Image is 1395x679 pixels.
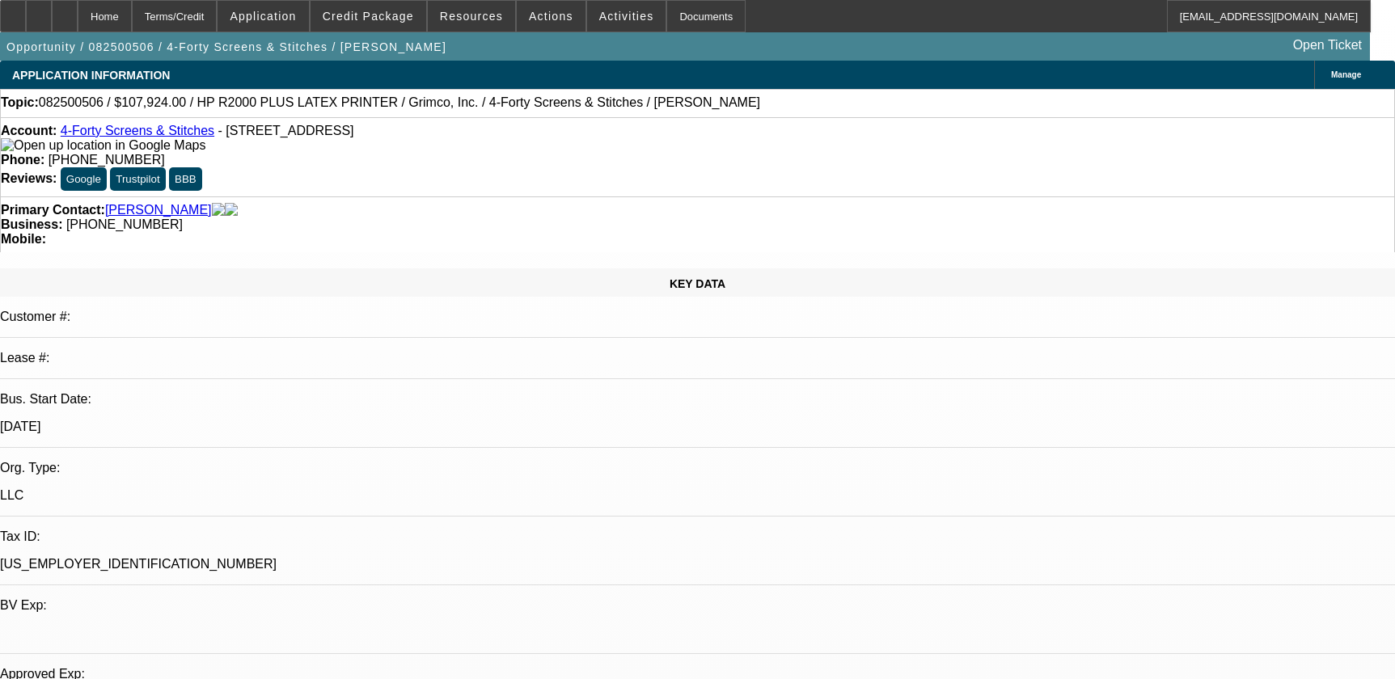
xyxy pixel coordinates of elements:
img: linkedin-icon.png [225,203,238,217]
strong: Topic: [1,95,39,110]
span: [PHONE_NUMBER] [49,153,165,167]
span: KEY DATA [670,277,725,290]
a: Open Ticket [1287,32,1368,59]
span: Activities [599,10,654,23]
span: APPLICATION INFORMATION [12,69,170,82]
span: Credit Package [323,10,414,23]
button: Actions [517,1,585,32]
strong: Mobile: [1,232,46,246]
a: 4-Forty Screens & Stitches [61,124,214,137]
span: Manage [1331,70,1361,79]
strong: Phone: [1,153,44,167]
button: Application [218,1,308,32]
a: [PERSON_NAME] [105,203,212,217]
span: Opportunity / 082500506 / 4-Forty Screens & Stitches / [PERSON_NAME] [6,40,446,53]
strong: Account: [1,124,57,137]
span: Application [230,10,296,23]
span: - [STREET_ADDRESS] [218,124,354,137]
button: Google [61,167,107,191]
a: View Google Maps [1,138,205,152]
strong: Primary Contact: [1,203,105,217]
span: Actions [529,10,573,23]
strong: Business: [1,217,62,231]
button: BBB [169,167,202,191]
button: Trustpilot [110,167,165,191]
button: Credit Package [311,1,426,32]
img: facebook-icon.png [212,203,225,217]
span: 082500506 / $107,924.00 / HP R2000 PLUS LATEX PRINTER / Grimco, Inc. / 4-Forty Screens & Stitches... [39,95,760,110]
span: Resources [440,10,503,23]
strong: Reviews: [1,171,57,185]
span: [PHONE_NUMBER] [66,217,183,231]
img: Open up location in Google Maps [1,138,205,153]
button: Resources [428,1,515,32]
button: Activities [587,1,666,32]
